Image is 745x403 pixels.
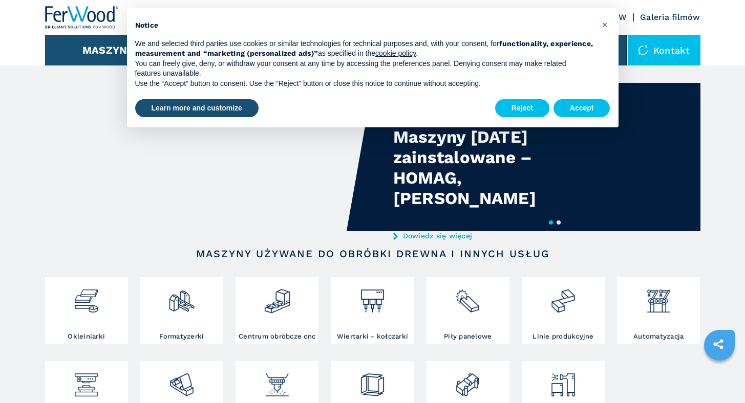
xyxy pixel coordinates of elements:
button: Maszyny [82,44,134,56]
h3: Formatyzerki [159,332,204,341]
img: squadratrici_2.png [168,280,195,315]
a: Formatyzerki [140,277,223,344]
button: 1 [549,220,553,225]
a: Centrum obróbcze cnc [236,277,318,344]
h3: Automatyzacja [633,332,684,341]
p: Use the “Accept” button to consent. Use the “Reject” button or close this notice to continue with... [135,79,594,89]
span: × [602,18,608,31]
button: Close this notice [597,16,613,33]
h3: Linie produkcyjne [533,332,593,341]
a: Linie produkcyjne [522,277,605,344]
h3: Wiertarki - kołczarki [337,332,408,341]
img: levigatrici_2.png [168,364,195,398]
img: linee_di_produzione_2.png [549,280,577,315]
iframe: Chat [701,357,737,395]
strong: functionality, experience, measurement and “marketing (personalized ads)” [135,39,593,58]
h3: Centrum obróbcze cnc [239,332,315,341]
img: bordatrici_1.png [73,280,100,315]
img: Kontakt [638,45,648,55]
a: Wiertarki - kołczarki [331,277,414,344]
a: Dowiedz się więcej [393,232,594,240]
button: Reject [495,99,549,118]
img: pressa-strettoia.png [73,364,100,398]
a: sharethis [706,331,731,357]
a: cookie policy [375,49,416,57]
h3: Okleiniarki [68,332,105,341]
img: Ferwood [45,6,119,29]
div: Kontakt [628,35,700,65]
a: Galeria filmów [640,12,700,22]
a: Automatyzacja [617,277,700,344]
h2: Notice [135,20,594,31]
video: Your browser does not support the video tag. [45,83,373,231]
button: Learn more and customize [135,99,259,118]
img: automazione.png [645,280,672,315]
a: Okleiniarki [45,277,128,344]
img: sezionatrici_2.png [454,280,481,315]
img: centro_di_lavoro_cnc_2.png [264,280,291,315]
h3: Piły panelowe [444,332,492,341]
button: 2 [557,220,561,225]
p: We and selected third parties use cookies or similar technologies for technical purposes and, wit... [135,39,594,59]
img: foratrici_inseritrici_2.png [359,280,386,315]
button: Accept [554,99,610,118]
img: aspirazione_1.png [549,364,577,398]
h2: Maszyny używane do obróbki drewna i innych usług [78,248,668,260]
img: montaggio_imballaggio_2.png [359,364,386,398]
img: verniciatura_1.png [264,364,291,398]
img: lavorazione_porte_finestre_2.png [454,364,481,398]
p: You can freely give, deny, or withdraw your consent at any time by accessing the preferences pane... [135,59,594,79]
a: Piły panelowe [427,277,509,344]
